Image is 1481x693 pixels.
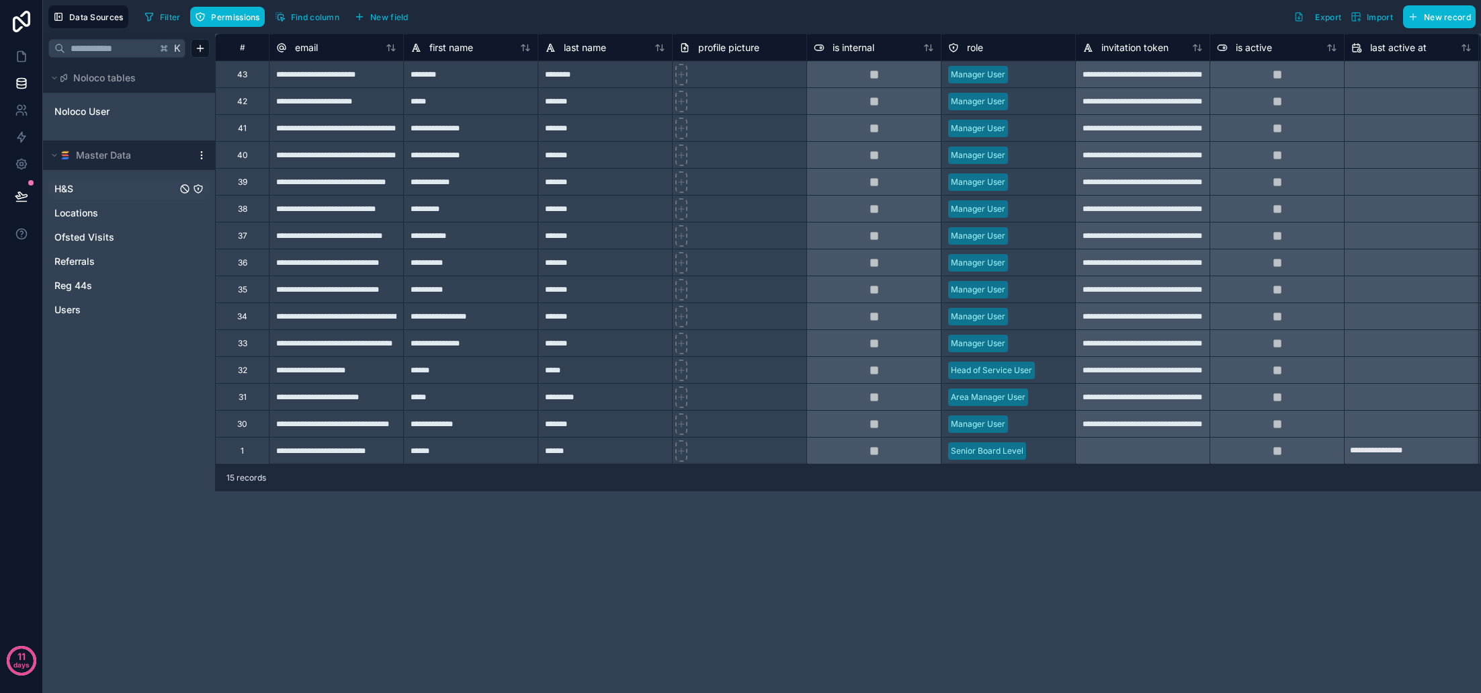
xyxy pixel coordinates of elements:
[54,303,81,317] span: Users
[54,182,73,196] span: H&S
[226,473,266,483] span: 15 records
[237,150,248,161] div: 40
[211,12,259,22] span: Permissions
[270,7,344,27] button: Find column
[1346,5,1398,28] button: Import
[173,44,182,53] span: K
[951,311,1005,323] div: Manager User
[1315,12,1341,22] span: Export
[1403,5,1476,28] button: New record
[54,255,177,268] a: Referrals
[951,418,1005,430] div: Manager User
[54,182,177,196] a: H&S
[1424,12,1471,22] span: New record
[69,12,124,22] span: Data Sources
[239,392,247,403] div: 31
[54,231,177,244] a: Ofsted Visits
[48,251,210,272] div: Referrals
[951,364,1032,376] div: Head of Service User
[429,41,473,54] span: first name
[951,176,1005,188] div: Manager User
[951,203,1005,215] div: Manager User
[48,5,128,28] button: Data Sources
[54,255,95,268] span: Referrals
[1101,41,1169,54] span: invitation token
[54,105,163,118] a: Noloco User
[54,105,110,118] span: Noloco User
[73,71,136,85] span: Noloco tables
[60,150,71,161] img: SmartSuite logo
[951,149,1005,161] div: Manager User
[1370,41,1427,54] span: last active at
[190,7,264,27] button: Permissions
[17,650,26,663] p: 11
[237,96,247,107] div: 42
[951,122,1005,134] div: Manager User
[238,284,247,295] div: 35
[13,655,30,674] p: days
[54,206,177,220] a: Locations
[1367,12,1393,22] span: Import
[48,227,210,248] div: Ofsted Visits
[190,7,269,27] a: Permissions
[54,206,98,220] span: Locations
[54,279,92,292] span: Reg 44s
[1398,5,1476,28] a: New record
[564,41,606,54] span: last name
[238,257,247,268] div: 36
[237,311,247,322] div: 34
[295,41,318,54] span: email
[54,303,177,317] a: Users
[139,7,185,27] button: Filter
[238,204,247,214] div: 38
[951,445,1023,457] div: Senior Board Level
[48,178,210,200] div: H&S
[951,391,1025,403] div: Area Manager User
[76,149,131,162] span: Master Data
[48,101,210,122] div: Noloco User
[160,12,181,22] span: Filter
[48,275,210,296] div: Reg 44s
[951,95,1005,108] div: Manager User
[226,42,259,52] div: #
[1236,41,1272,54] span: is active
[833,41,874,54] span: is internal
[54,231,114,244] span: Ofsted Visits
[241,446,244,456] div: 1
[238,123,247,134] div: 41
[238,365,247,376] div: 32
[1289,5,1346,28] button: Export
[951,284,1005,296] div: Manager User
[48,202,210,224] div: Locations
[951,69,1005,81] div: Manager User
[238,177,247,188] div: 39
[48,69,202,87] button: Noloco tables
[291,12,339,22] span: Find column
[54,279,177,292] a: Reg 44s
[951,230,1005,242] div: Manager User
[238,231,247,241] div: 37
[951,257,1005,269] div: Manager User
[370,12,409,22] span: New field
[237,69,247,80] div: 43
[238,338,247,349] div: 33
[48,299,210,321] div: Users
[951,337,1005,350] div: Manager User
[48,146,191,165] button: SmartSuite logoMaster Data
[698,41,759,54] span: profile picture
[967,41,983,54] span: role
[349,7,413,27] button: New field
[237,419,247,430] div: 30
